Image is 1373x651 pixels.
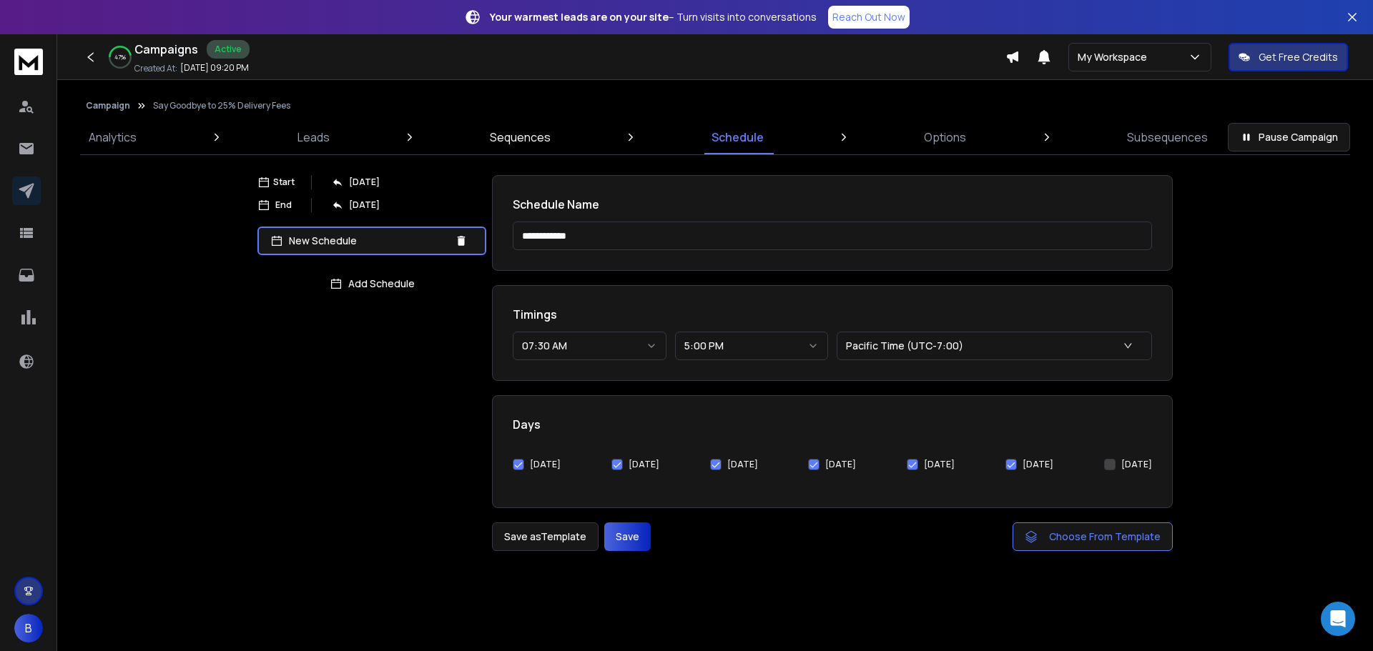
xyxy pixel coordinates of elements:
a: Subsequences [1118,120,1216,154]
p: [DATE] [349,177,380,188]
p: New Schedule [289,234,449,248]
button: Save [604,522,651,551]
label: [DATE] [629,459,659,470]
p: Leads [297,129,330,146]
button: Pause Campaign [1228,123,1350,151]
img: logo [14,49,43,75]
button: 07:30 AM [513,332,666,360]
p: Get Free Credits [1259,50,1338,64]
p: [DATE] 09:20 PM [180,62,249,74]
h1: Timings [513,306,1152,323]
p: 47 % [114,53,126,61]
button: Save asTemplate [492,522,599,551]
p: Options [924,129,966,146]
label: [DATE] [924,459,955,470]
h1: Schedule Name [513,196,1152,213]
div: Active [207,40,250,59]
p: Created At: [134,63,177,74]
a: Schedule [703,120,772,154]
a: Leads [289,120,338,154]
p: Reach Out Now [832,10,905,24]
p: Subsequences [1127,129,1208,146]
p: Schedule [712,129,764,146]
p: Sequences [490,129,551,146]
label: [DATE] [1121,459,1152,470]
h1: Campaigns [134,41,198,58]
label: [DATE] [825,459,856,470]
p: Say Goodbye to 25% Delivery Fees [153,100,290,111]
strong: Your warmest leads are on your site [490,10,669,24]
button: 5:00 PM [675,332,829,360]
a: Analytics [80,120,145,154]
button: Get Free Credits [1229,43,1348,71]
label: [DATE] [727,459,758,470]
h1: Days [513,416,1152,433]
p: My Workspace [1078,50,1153,64]
a: Options [915,120,975,154]
label: [DATE] [530,459,561,470]
a: Sequences [481,120,559,154]
p: Pacific Time (UTC-7:00) [846,339,969,353]
p: Analytics [89,129,137,146]
button: B [14,614,43,642]
p: End [275,199,292,211]
button: Choose From Template [1013,522,1173,551]
button: Campaign [86,100,130,111]
div: Open Intercom Messenger [1321,602,1355,636]
button: Add Schedule [257,269,486,298]
label: [DATE] [1023,459,1053,470]
p: [DATE] [349,199,380,211]
a: Reach Out Now [828,6,910,29]
p: – Turn visits into conversations [490,10,817,24]
p: Start [273,177,295,188]
span: Choose From Template [1049,530,1161,544]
